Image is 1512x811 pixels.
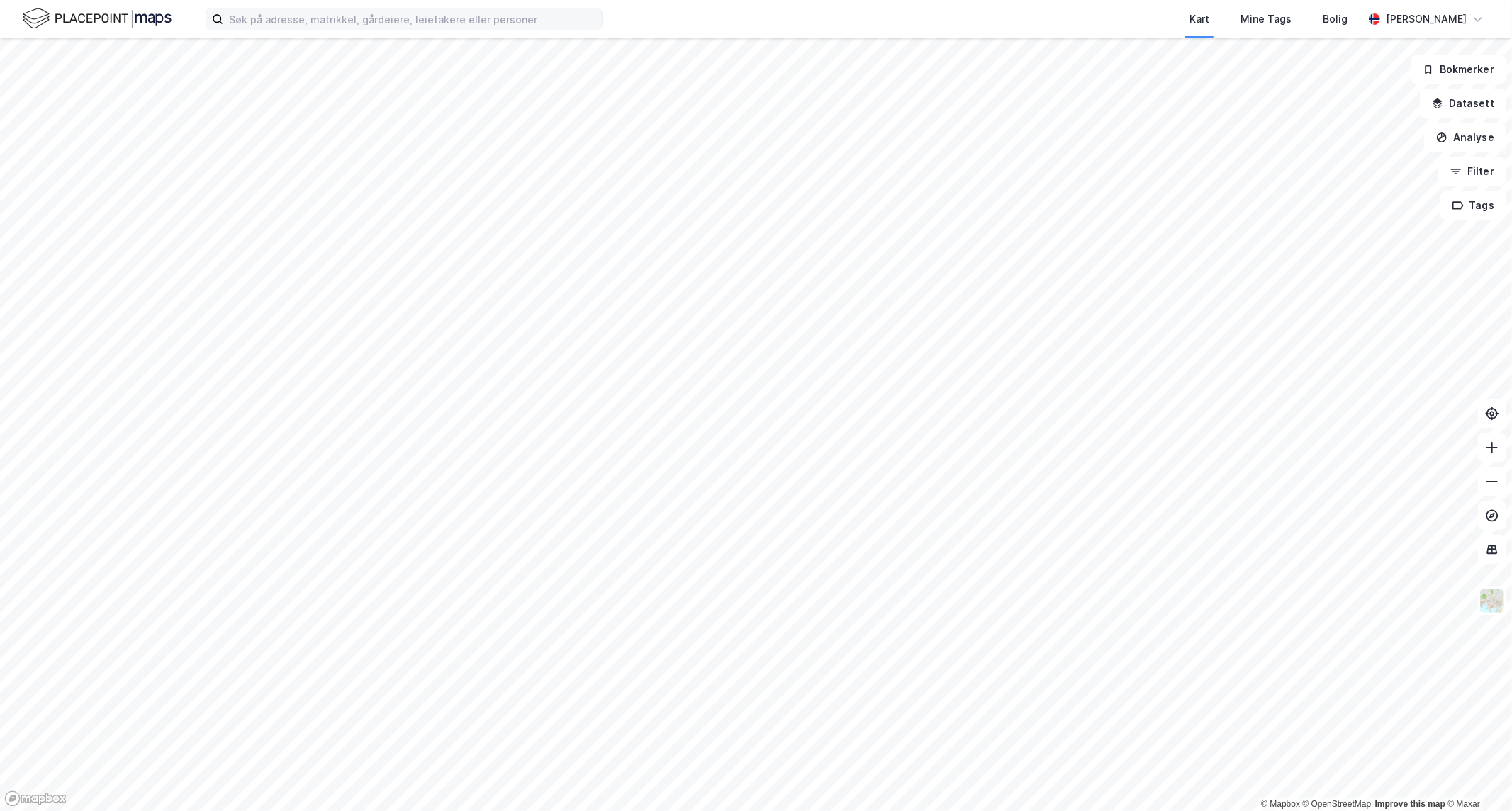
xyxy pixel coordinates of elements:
[1241,11,1292,28] div: Mine Tags
[223,8,602,30] input: Søk på adresse, matrikkel, gårdeiere, leietakere eller personer
[1441,743,1512,811] div: Kontrollprogram for chat
[1386,11,1467,28] div: [PERSON_NAME]
[1323,11,1348,28] div: Bolig
[1441,743,1512,811] iframe: Chat Widget
[1189,11,1209,28] div: Kart
[23,6,172,31] img: logo.f888ab2527a4732fd821a326f86c7f29.svg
